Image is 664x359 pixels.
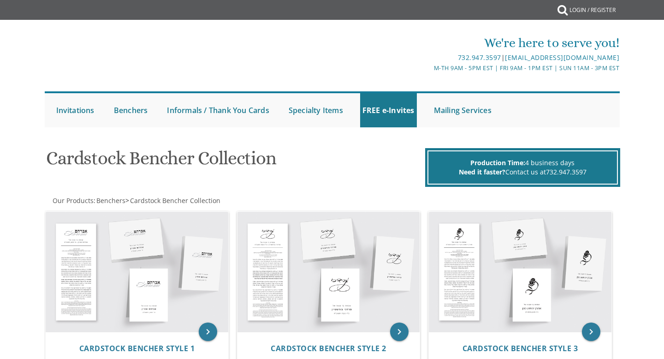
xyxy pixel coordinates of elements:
[165,93,271,127] a: Informals / Thank You Cards
[52,196,94,205] a: Our Products
[237,52,619,63] div: |
[237,34,619,52] div: We're here to serve you!
[390,323,409,341] a: keyboard_arrow_right
[360,93,417,127] a: FREE e-Invites
[46,212,228,332] img: Cardstock Bencher Style 1
[45,196,332,205] div: :
[505,53,619,62] a: [EMAIL_ADDRESS][DOMAIN_NAME]
[462,343,578,353] span: Cardstock Bencher Style 3
[79,344,195,353] a: Cardstock Bencher Style 1
[129,196,220,205] a: Cardstock Bencher Collection
[54,93,97,127] a: Invitations
[427,150,618,185] div: 4 business days Contact us at
[112,93,150,127] a: Benchers
[459,168,505,176] span: Need it faster?
[130,196,220,205] span: Cardstock Bencher Collection
[470,158,525,167] span: Production Time:
[286,93,345,127] a: Specialty Items
[458,53,501,62] a: 732.947.3597
[582,323,600,341] a: keyboard_arrow_right
[46,148,422,175] h1: Cardstock Bencher Collection
[462,344,578,353] a: Cardstock Bencher Style 3
[237,63,619,73] div: M-Th 9am - 5pm EST | Fri 9am - 1pm EST | Sun 11am - 3pm EST
[199,323,217,341] a: keyboard_arrow_right
[125,196,220,205] span: >
[271,344,386,353] a: Cardstock Bencher Style 2
[79,343,195,353] span: Cardstock Bencher Style 1
[237,212,420,332] img: Cardstock Bencher Style 2
[95,196,125,205] a: Benchers
[432,93,494,127] a: Mailing Services
[546,168,587,176] a: 732.947.3597
[271,343,386,353] span: Cardstock Bencher Style 2
[429,212,611,332] img: Cardstock Bencher Style 3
